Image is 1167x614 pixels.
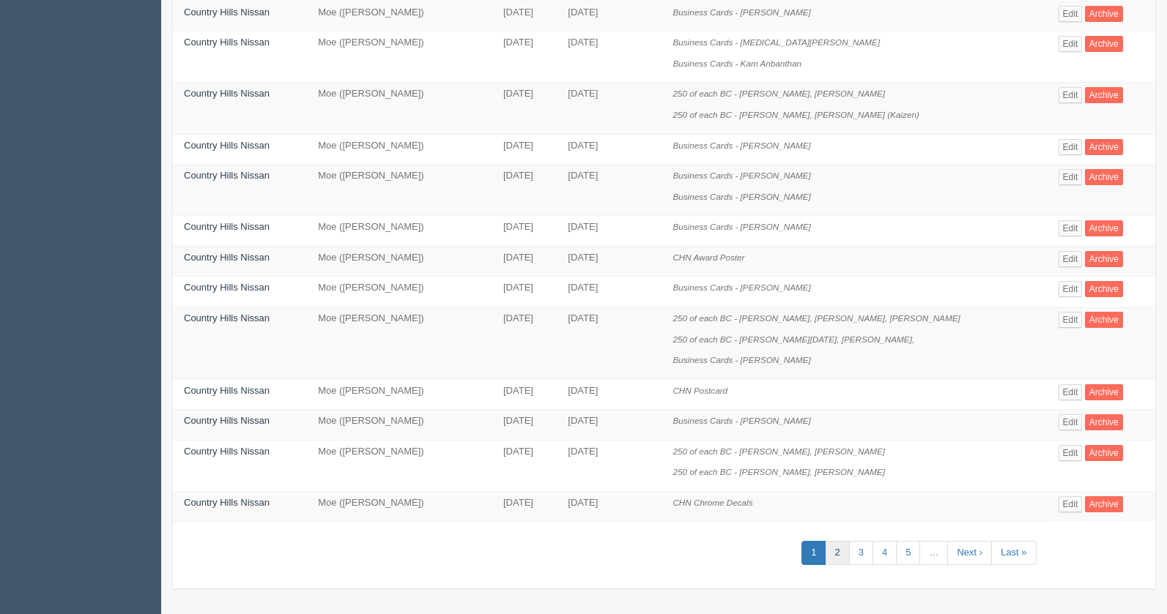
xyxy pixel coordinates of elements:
[557,246,662,277] td: [DATE]
[492,440,557,491] td: [DATE]
[673,282,810,292] i: Business Cards - [PERSON_NAME]
[557,277,662,307] td: [DATE]
[492,83,557,134] td: [DATE]
[826,541,850,565] a: 2
[1085,220,1123,236] a: Archive
[184,312,270,323] a: Country Hills Nissan
[184,170,270,181] a: Country Hills Nissan
[557,216,662,247] td: [DATE]
[307,307,492,379] td: Moe ([PERSON_NAME])
[673,467,885,476] i: 250 of each BC - [PERSON_NAME], [PERSON_NAME]
[307,379,492,410] td: Moe ([PERSON_NAME])
[184,37,270,48] a: Country Hills Nissan
[1059,445,1083,461] a: Edit
[307,83,492,134] td: Moe ([PERSON_NAME])
[557,31,662,83] td: [DATE]
[184,221,270,232] a: Country Hills Nissan
[557,165,662,216] td: [DATE]
[947,541,992,565] a: Next ›
[307,246,492,277] td: Moe ([PERSON_NAME])
[849,541,873,565] a: 3
[1059,251,1083,267] a: Edit
[991,541,1036,565] a: Last »
[673,498,752,507] i: CHN Chrome Decals
[673,252,744,262] i: CHN Award Poster
[1085,281,1123,297] a: Archive
[673,7,810,17] i: Business Cards - [PERSON_NAME]
[492,277,557,307] td: [DATE]
[307,134,492,165] td: Moe ([PERSON_NAME])
[307,1,492,31] td: Moe ([PERSON_NAME])
[1085,384,1123,400] a: Archive
[184,282,270,293] a: Country Hills Nissan
[1085,6,1123,22] a: Archive
[673,59,801,68] i: Business Cards - Kam Anbanthan
[557,307,662,379] td: [DATE]
[1059,169,1083,185] a: Edit
[557,1,662,31] td: [DATE]
[307,31,492,83] td: Moe ([PERSON_NAME])
[307,216,492,247] td: Moe ([PERSON_NAME])
[492,246,557,277] td: [DATE]
[1059,139,1083,155] a: Edit
[1085,414,1123,430] a: Archive
[673,222,810,231] i: Business Cards - [PERSON_NAME]
[184,88,270,99] a: Country Hills Nissan
[184,415,270,426] a: Country Hills Nissan
[492,134,557,165] td: [DATE]
[1085,87,1123,103] a: Archive
[673,313,960,323] i: 250 of each BC - [PERSON_NAME], [PERSON_NAME], [PERSON_NAME]
[1059,496,1083,512] a: Edit
[673,110,919,119] i: 250 of each BC - [PERSON_NAME], [PERSON_NAME] (Kaizen)
[492,410,557,441] td: [DATE]
[919,541,948,565] a: …
[673,141,810,150] i: Business Cards - [PERSON_NAME]
[492,165,557,216] td: [DATE]
[1059,220,1083,236] a: Edit
[492,1,557,31] td: [DATE]
[1085,169,1123,185] a: Archive
[1085,496,1123,512] a: Archive
[1085,139,1123,155] a: Archive
[557,379,662,410] td: [DATE]
[1059,312,1083,328] a: Edit
[307,277,492,307] td: Moe ([PERSON_NAME])
[307,410,492,441] td: Moe ([PERSON_NAME])
[1059,281,1083,297] a: Edit
[673,37,880,47] i: Business Cards - [MEDICAL_DATA][PERSON_NAME]
[673,192,810,201] i: Business Cards - [PERSON_NAME]
[896,541,920,565] a: 5
[557,410,662,441] td: [DATE]
[557,134,662,165] td: [DATE]
[1059,414,1083,430] a: Edit
[1059,87,1083,103] a: Edit
[1059,6,1083,22] a: Edit
[184,385,270,396] a: Country Hills Nissan
[184,252,270,263] a: Country Hills Nissan
[307,440,492,491] td: Moe ([PERSON_NAME])
[673,334,914,344] i: 250 of each BC - [PERSON_NAME][DATE], [PERSON_NAME],
[673,416,810,425] i: Business Cards - [PERSON_NAME]
[1085,251,1123,267] a: Archive
[873,541,897,565] a: 4
[492,216,557,247] td: [DATE]
[492,31,557,83] td: [DATE]
[492,491,557,522] td: [DATE]
[557,491,662,522] td: [DATE]
[1085,312,1123,328] a: Archive
[1085,445,1123,461] a: Archive
[673,171,810,180] i: Business Cards - [PERSON_NAME]
[184,7,270,18] a: Country Hills Nissan
[557,83,662,134] td: [DATE]
[801,541,826,565] a: 1
[673,355,810,364] i: Business Cards - [PERSON_NAME]
[673,446,885,456] i: 250 of each BC - [PERSON_NAME], [PERSON_NAME]
[184,497,270,508] a: Country Hills Nissan
[184,446,270,457] a: Country Hills Nissan
[673,89,885,98] i: 250 of each BC - [PERSON_NAME], [PERSON_NAME]
[492,379,557,410] td: [DATE]
[673,386,727,395] i: CHN Postcard
[1085,36,1123,52] a: Archive
[1059,36,1083,52] a: Edit
[1059,384,1083,400] a: Edit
